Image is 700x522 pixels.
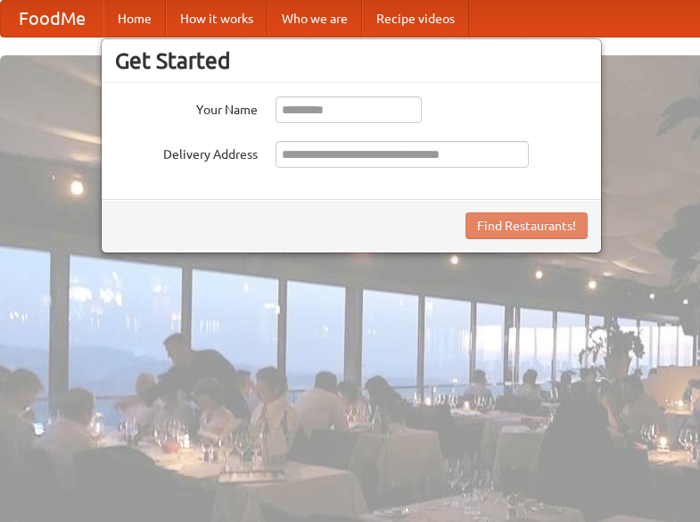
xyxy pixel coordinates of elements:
[115,141,258,163] label: Delivery Address
[166,1,268,37] a: How it works
[115,47,588,74] h3: Get Started
[465,212,588,239] button: Find Restaurants!
[103,1,166,37] a: Home
[115,96,258,119] label: Your Name
[1,1,103,37] a: FoodMe
[268,1,362,37] a: Who we are
[362,1,469,37] a: Recipe videos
